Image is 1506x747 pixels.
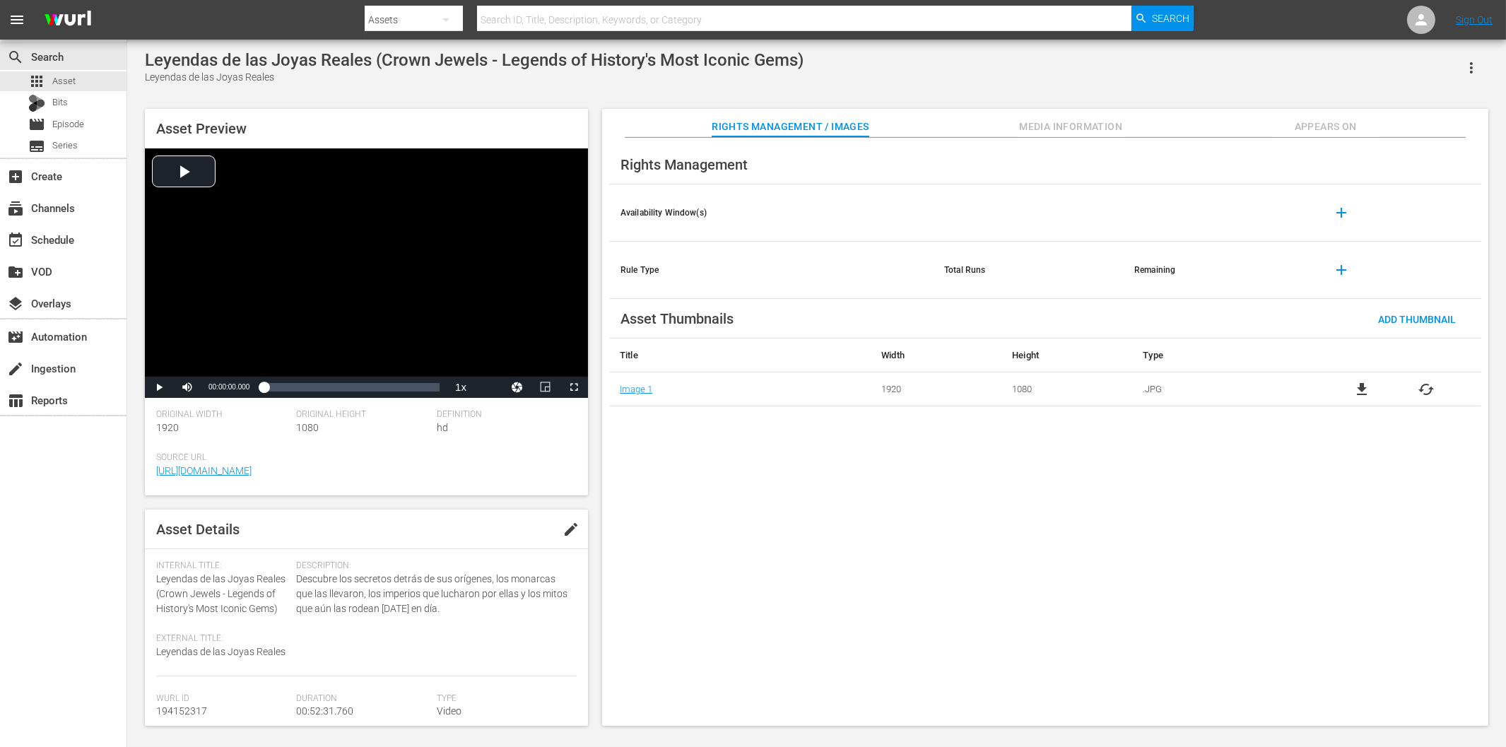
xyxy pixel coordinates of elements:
button: Playback Rate [447,377,475,398]
a: Sign Out [1456,14,1493,25]
span: Internal Title: [156,560,289,572]
th: Remaining [1123,242,1313,299]
button: Play [145,377,173,398]
span: Rights Management [620,156,748,173]
th: Type [1132,339,1307,372]
span: 00:52:31.760 [296,705,353,717]
span: Overlays [7,295,24,312]
span: Descubre los secretos detrás de sus orígenes, los monarcas que las llevaron, los imperios que luc... [296,572,570,616]
span: Search [7,49,24,66]
span: Duration [296,693,429,705]
span: Original Width [156,409,289,420]
span: Leyendas de las Joyas Reales (Crown Jewels - Legends of History's Most Iconic Gems) [156,573,286,614]
div: Video Player [145,148,588,398]
button: Mute [173,377,201,398]
span: 194152317 [156,705,207,717]
span: Episode [52,117,84,131]
span: External Title: [156,633,289,645]
th: Title [609,339,871,372]
span: Appears On [1273,118,1379,136]
th: Height [1001,339,1132,372]
span: Add Thumbnail [1367,314,1467,325]
span: Asset Details [156,521,240,538]
button: Picture-in-Picture [531,377,560,398]
div: Progress Bar [264,383,440,392]
span: Channels [7,200,24,217]
span: Series [52,139,78,153]
span: Asset Thumbnails [620,310,734,327]
span: Schedule [7,232,24,249]
span: Media Information [1018,118,1124,136]
th: Availability Window(s) [609,184,933,242]
span: Rights Management / Images [712,118,869,136]
span: Asset [52,74,76,88]
span: Leyendas de las Joyas Reales [156,646,286,657]
span: 1080 [296,422,319,433]
span: Description: [296,560,570,572]
button: Search [1131,6,1194,31]
span: Bits [52,95,68,110]
span: Ingestion [7,360,24,377]
span: Definition [437,409,570,420]
span: Asset [28,73,45,90]
span: edit [563,521,580,538]
a: file_download [1353,381,1370,398]
span: add [1333,261,1350,278]
span: Video [437,705,461,717]
th: Total Runs [933,242,1123,299]
th: Width [871,339,1001,372]
img: ans4CAIJ8jUAAAAAAAAAAAAAAAAAAAAAAAAgQb4GAAAAAAAAAAAAAAAAAAAAAAAAJMjXAAAAAAAAAAAAAAAAAAAAAAAAgAT5G... [34,4,102,37]
span: Type [437,693,570,705]
td: .JPG [1132,372,1307,406]
td: 1080 [1001,372,1132,406]
button: edit [554,512,588,546]
span: menu [8,11,25,28]
span: Source Url [156,452,570,464]
span: VOD [7,264,24,281]
span: add [1333,204,1350,221]
button: add [1324,196,1358,230]
a: Image 1 [620,384,652,394]
span: 00:00:00.000 [208,383,249,391]
div: Leyendas de las Joyas Reales (Crown Jewels - Legends of History's Most Iconic Gems) [145,50,804,70]
td: 1920 [871,372,1001,406]
button: add [1324,253,1358,287]
span: Automation [7,329,24,346]
span: Search [1152,6,1189,31]
div: Leyendas de las Joyas Reales [145,70,804,85]
span: Wurl Id [156,693,289,705]
a: [URL][DOMAIN_NAME] [156,465,252,476]
span: Create [7,168,24,185]
button: cached [1418,381,1435,398]
span: Original Height [296,409,429,420]
span: Asset Preview [156,120,247,137]
button: Fullscreen [560,377,588,398]
span: 1920 [156,422,179,433]
span: hd [437,422,448,433]
span: Reports [7,392,24,409]
button: Add Thumbnail [1367,306,1467,331]
span: Episode [28,116,45,133]
div: Bits [28,95,45,112]
th: Rule Type [609,242,933,299]
span: Series [28,138,45,155]
button: Jump To Time [503,377,531,398]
